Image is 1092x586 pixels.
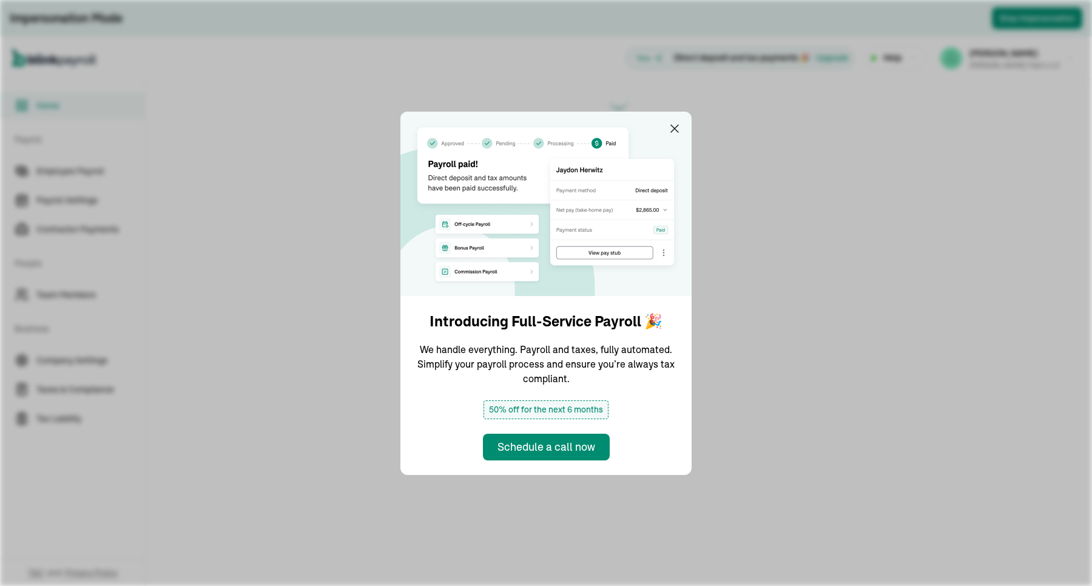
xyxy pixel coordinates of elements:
[484,400,608,419] span: 50% off for the next 6 months
[430,311,662,332] h1: Introducing Full-Service Payroll 🎉
[483,434,610,460] button: Schedule a call now
[415,342,677,386] p: We handle everything. Payroll and taxes, fully automated. Simplify your payroll process and ensur...
[400,112,692,296] img: announcement
[497,439,595,455] div: Schedule a call now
